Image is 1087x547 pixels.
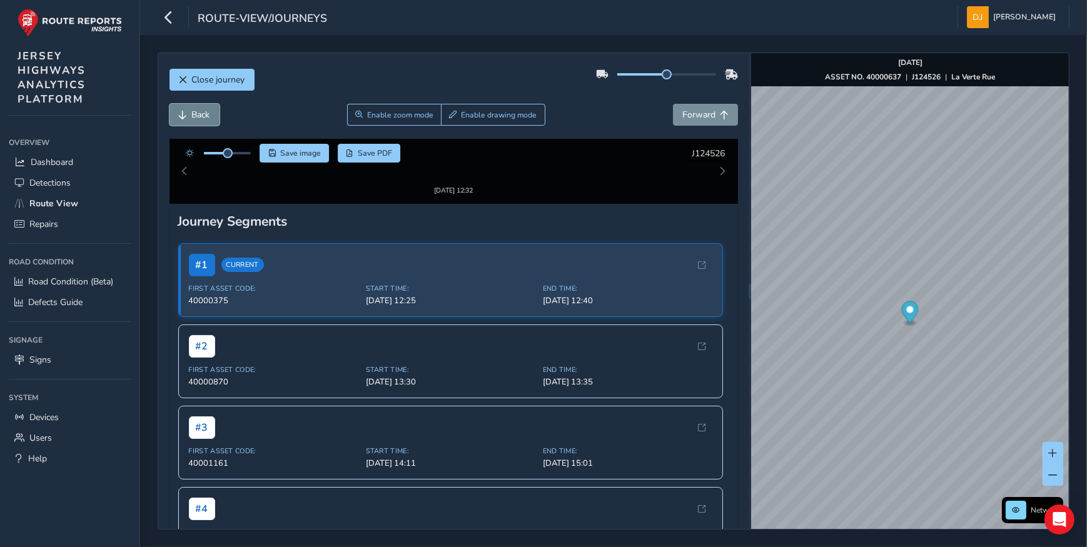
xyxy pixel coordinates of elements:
[9,428,131,448] a: Users
[967,6,989,28] img: diamond-layout
[9,388,131,407] div: System
[189,435,358,444] span: First Asset Code:
[18,49,86,106] span: JERSEY HIGHWAYS ANALYTICS PLATFORM
[1044,504,1074,534] div: Open Intercom Messenger
[28,453,47,464] span: Help
[967,6,1060,28] button: [PERSON_NAME]
[9,349,131,370] a: Signs
[9,152,131,173] a: Dashboard
[189,284,358,295] span: 40000375
[189,487,215,509] span: # 4
[366,435,535,444] span: Start Time:
[682,109,715,121] span: Forward
[9,253,131,271] div: Road Condition
[189,243,215,265] span: # 1
[366,528,535,539] span: [DATE] 15:03
[9,331,131,349] div: Signage
[9,292,131,313] a: Defects Guide
[169,104,220,126] button: Back
[825,72,901,82] strong: ASSET NO. 40000637
[9,448,131,469] a: Help
[415,158,492,169] img: Thumbnail frame
[366,446,535,458] span: [DATE] 14:11
[993,6,1056,28] span: [PERSON_NAME]
[543,365,712,376] span: [DATE] 13:35
[367,110,433,120] span: Enable zoom mode
[543,528,712,539] span: [DATE] 15:03
[189,528,358,539] span: N/A
[366,354,535,363] span: Start Time:
[198,11,327,28] span: route-view/journeys
[673,104,738,126] button: Forward
[189,273,358,282] span: First Asset Code:
[178,201,729,219] div: Journey Segments
[9,214,131,234] a: Repairs
[189,517,358,526] span: First Asset Code:
[543,354,712,363] span: End Time:
[9,173,131,193] a: Detections
[29,411,59,423] span: Devices
[461,110,537,120] span: Enable drawing mode
[9,193,131,214] a: Route View
[18,9,122,37] img: rr logo
[189,324,215,346] span: # 2
[358,148,392,158] span: Save PDF
[29,218,58,230] span: Repairs
[366,273,535,282] span: Start Time:
[31,156,73,168] span: Dashboard
[189,405,215,428] span: # 3
[543,273,712,282] span: End Time:
[169,69,255,91] button: Close journey
[825,72,995,82] div: | |
[366,517,535,526] span: Start Time:
[902,301,919,327] div: Map marker
[366,284,535,295] span: [DATE] 12:25
[543,446,712,458] span: [DATE] 15:01
[1031,505,1059,515] span: Network
[951,72,995,82] strong: La Verte Rue
[28,276,113,288] span: Road Condition (Beta)
[898,58,923,68] strong: [DATE]
[28,296,83,308] span: Defects Guide
[29,198,78,209] span: Route View
[29,177,71,189] span: Detections
[9,407,131,428] a: Devices
[338,144,401,163] button: PDF
[192,74,245,86] span: Close journey
[192,109,210,121] span: Back
[441,104,545,126] button: Draw
[189,446,358,458] span: 40001161
[189,365,358,376] span: 40000870
[692,148,725,159] span: J124526
[260,144,329,163] button: Save
[9,133,131,152] div: Overview
[543,284,712,295] span: [DATE] 12:40
[347,104,442,126] button: Zoom
[189,354,358,363] span: First Asset Code:
[9,271,131,292] a: Road Condition (Beta)
[543,517,712,526] span: End Time:
[280,148,321,158] span: Save image
[29,432,52,444] span: Users
[29,354,51,366] span: Signs
[221,247,264,261] span: Current
[912,72,941,82] strong: J124526
[415,169,492,179] div: [DATE] 12:32
[543,435,712,444] span: End Time:
[366,365,535,376] span: [DATE] 13:30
